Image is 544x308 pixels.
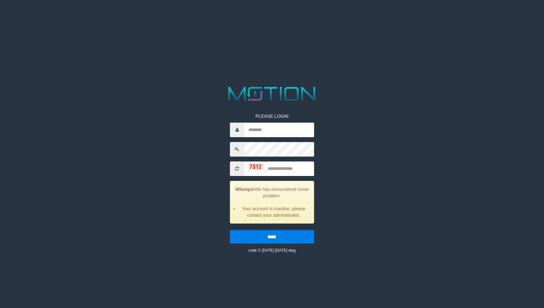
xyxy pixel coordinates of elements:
[230,181,314,224] div: We has encountered some problem.
[230,113,314,119] p: PLEASE LOGIN
[224,84,320,103] img: MOTION_logo.png
[235,187,255,192] strong: Whoops!
[248,163,264,170] img: captcha
[248,248,295,253] small: code © [DATE]-[DATE] dwg
[238,205,309,218] li: Your account is inactive, please contact your administrator.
